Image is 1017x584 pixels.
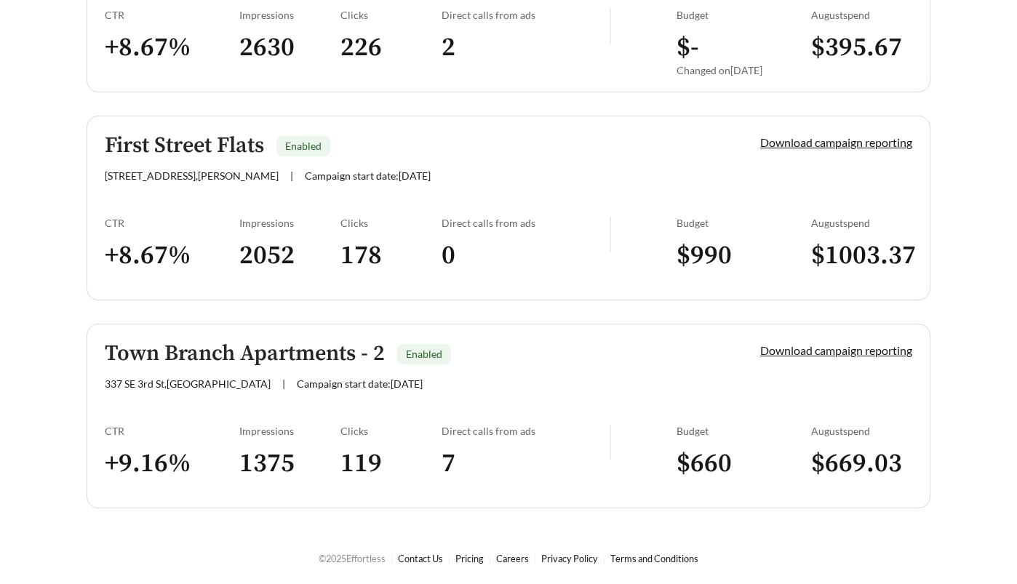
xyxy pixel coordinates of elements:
h3: + 9.16 % [105,447,239,480]
h3: $ 1003.37 [811,239,912,272]
a: Town Branch Apartments - 2Enabled337 SE 3rd St,[GEOGRAPHIC_DATA]|Campaign start date:[DATE]Downlo... [87,324,930,508]
span: | [290,169,293,182]
h3: 7 [442,447,610,480]
div: August spend [811,217,912,229]
div: CTR [105,9,239,21]
img: line [610,9,611,44]
img: line [610,217,611,252]
a: Pricing [455,553,484,564]
h3: 0 [442,239,610,272]
div: Clicks [340,425,442,437]
span: Enabled [406,348,442,360]
a: Careers [496,553,529,564]
div: August spend [811,9,912,21]
h3: 1375 [239,447,340,480]
div: Changed on [DATE] [677,64,811,76]
span: [STREET_ADDRESS] , [PERSON_NAME] [105,169,279,182]
a: First Street FlatsEnabled[STREET_ADDRESS],[PERSON_NAME]|Campaign start date:[DATE]Download campai... [87,116,930,300]
div: Direct calls from ads [442,9,610,21]
h5: Town Branch Apartments - 2 [105,342,385,366]
h3: $ 395.67 [811,31,912,64]
span: | [282,377,285,390]
h5: First Street Flats [105,134,264,158]
span: © 2025 Effortless [319,553,386,564]
h3: 2630 [239,31,340,64]
h3: 119 [340,447,442,480]
a: Contact Us [398,553,443,564]
h3: 226 [340,31,442,64]
div: CTR [105,425,239,437]
div: Clicks [340,217,442,229]
a: Terms and Conditions [610,553,698,564]
div: Direct calls from ads [442,425,610,437]
span: Campaign start date: [DATE] [305,169,431,182]
h3: $ 669.03 [811,447,912,480]
div: Impressions [239,9,340,21]
h3: $ 990 [677,239,811,272]
span: Campaign start date: [DATE] [297,377,423,390]
div: Direct calls from ads [442,217,610,229]
h3: $ - [677,31,811,64]
div: Budget [677,425,811,437]
h3: + 8.67 % [105,31,239,64]
div: CTR [105,217,239,229]
h3: $ 660 [677,447,811,480]
h3: + 8.67 % [105,239,239,272]
div: Impressions [239,217,340,229]
span: 337 SE 3rd St , [GEOGRAPHIC_DATA] [105,377,271,390]
div: Budget [677,9,811,21]
a: Download campaign reporting [760,135,912,149]
div: Impressions [239,425,340,437]
div: Clicks [340,9,442,21]
h3: 2 [442,31,610,64]
h3: 2052 [239,239,340,272]
a: Privacy Policy [541,553,598,564]
h3: 178 [340,239,442,272]
a: Download campaign reporting [760,343,912,357]
div: August spend [811,425,912,437]
img: line [610,425,611,460]
span: Enabled [285,140,322,152]
div: Budget [677,217,811,229]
